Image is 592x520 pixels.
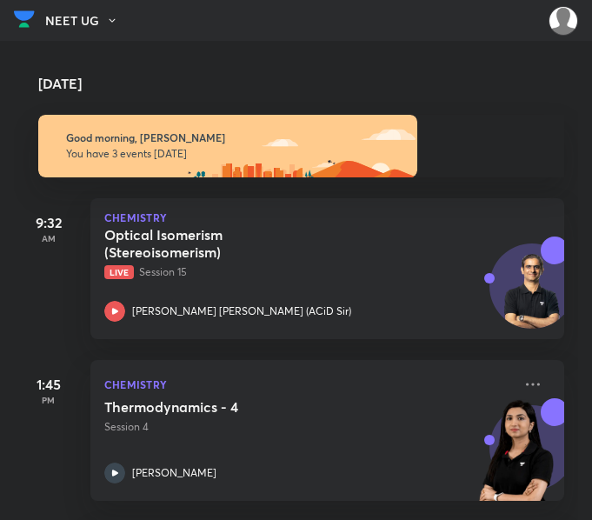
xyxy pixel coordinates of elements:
p: Chemistry [104,374,512,395]
h5: Optical Isomerism (Stereoisomerism) [104,226,321,261]
p: You have 3 events [DATE] [66,147,536,161]
h5: Thermodynamics - 4 [104,398,321,416]
img: Avatar [490,253,574,337]
p: PM [14,395,83,405]
a: Company Logo [14,6,35,37]
h4: [DATE] [38,77,582,90]
p: [PERSON_NAME] [PERSON_NAME] (ACiD Sir) [132,303,351,319]
h5: 9:32 [14,212,83,233]
span: Live [104,265,134,279]
h5: 1:45 [14,374,83,395]
p: Chemistry [104,212,550,223]
img: morning [38,115,417,177]
img: Amisha Rani [549,6,578,36]
button: NEET UG [45,8,129,34]
img: unacademy [469,398,564,518]
p: AM [14,233,83,243]
h6: Good morning, [PERSON_NAME] [66,131,536,144]
p: Session 4 [104,419,512,435]
img: Company Logo [14,6,35,32]
p: [PERSON_NAME] [132,465,216,481]
p: Session 15 [104,264,512,280]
